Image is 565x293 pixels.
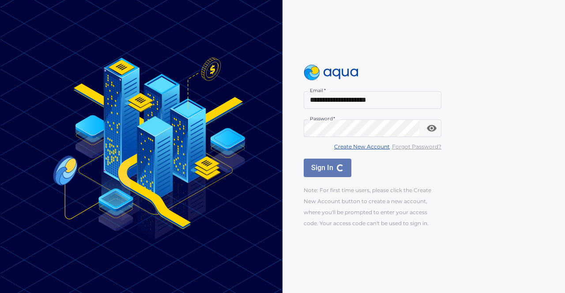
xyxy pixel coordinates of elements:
[304,65,358,81] img: logo
[304,187,431,226] span: Note: For first time users, please click the Create New Account button to create a new account, w...
[310,115,335,122] label: Password
[334,143,390,150] u: Create New Account
[392,143,441,150] u: Forgot Password?
[310,87,326,94] label: Email
[423,119,441,137] button: toggle password visibility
